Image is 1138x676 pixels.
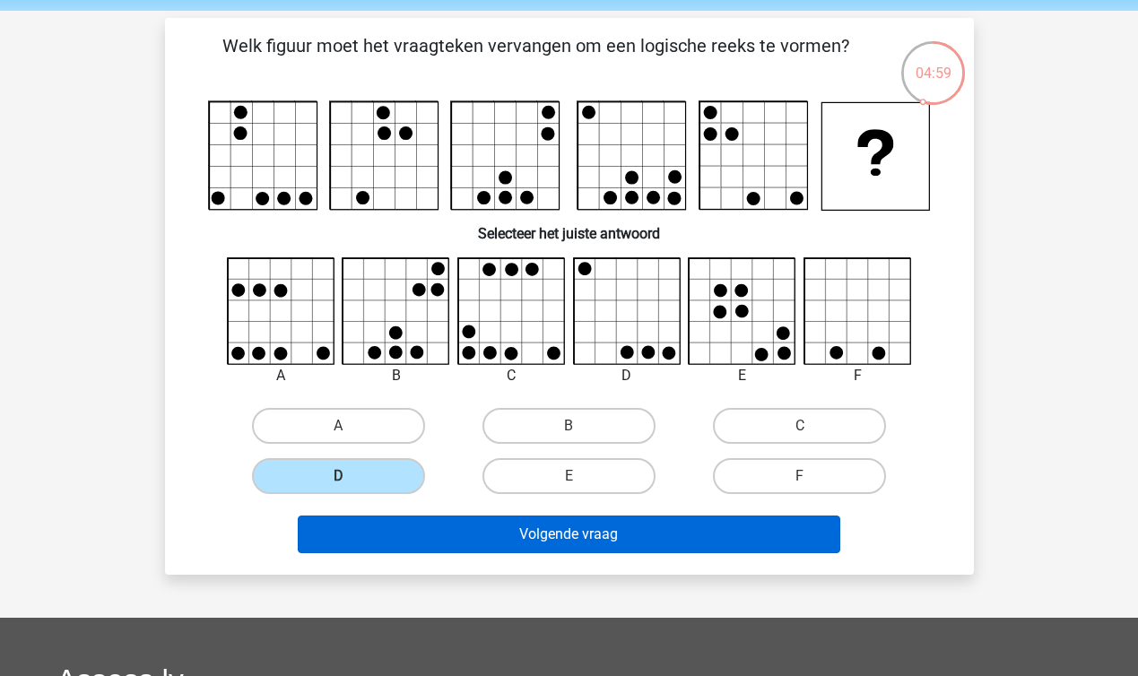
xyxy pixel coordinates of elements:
[194,32,878,86] p: Welk figuur moet het vraagteken vervangen om een logische reeks te vormen?
[213,365,349,386] div: A
[790,365,925,386] div: F
[560,365,695,386] div: D
[713,458,886,494] label: F
[482,408,656,444] label: B
[252,408,425,444] label: A
[194,211,945,242] h6: Selecteer het juiste antwoord
[899,39,967,84] div: 04:59
[482,458,656,494] label: E
[298,516,840,553] button: Volgende vraag
[328,365,464,386] div: B
[444,365,579,386] div: C
[713,408,886,444] label: C
[252,458,425,494] label: D
[674,365,810,386] div: E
